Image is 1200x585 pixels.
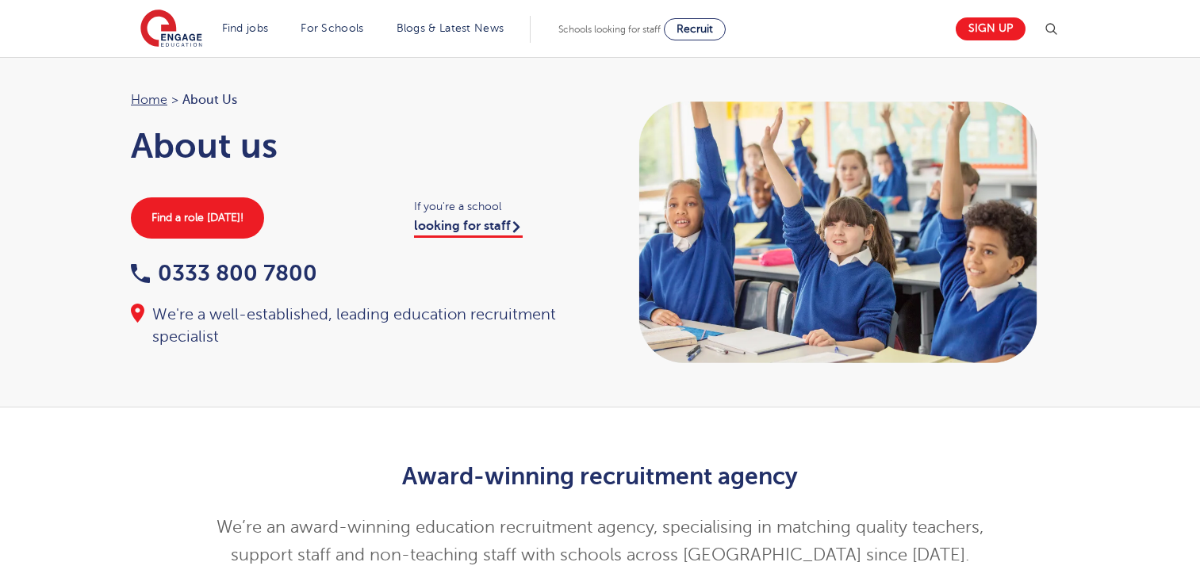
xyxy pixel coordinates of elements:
a: Recruit [664,18,726,40]
span: Schools looking for staff [558,24,661,35]
p: We’re an award-winning education recruitment agency, specialising in matching quality teachers, s... [211,514,989,569]
a: Blogs & Latest News [397,22,504,34]
span: About Us [182,90,237,110]
span: > [171,93,178,107]
span: Recruit [677,23,713,35]
div: We're a well-established, leading education recruitment specialist [131,304,585,348]
nav: breadcrumb [131,90,585,110]
span: If you're a school [414,197,585,216]
img: Engage Education [140,10,202,49]
a: Find a role [DATE]! [131,197,264,239]
a: Sign up [956,17,1026,40]
h1: About us [131,126,585,166]
a: For Schools [301,22,363,34]
a: 0333 800 7800 [131,261,317,285]
a: Home [131,93,167,107]
a: looking for staff [414,219,523,238]
a: Find jobs [222,22,269,34]
h2: Award-winning recruitment agency [211,463,989,490]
